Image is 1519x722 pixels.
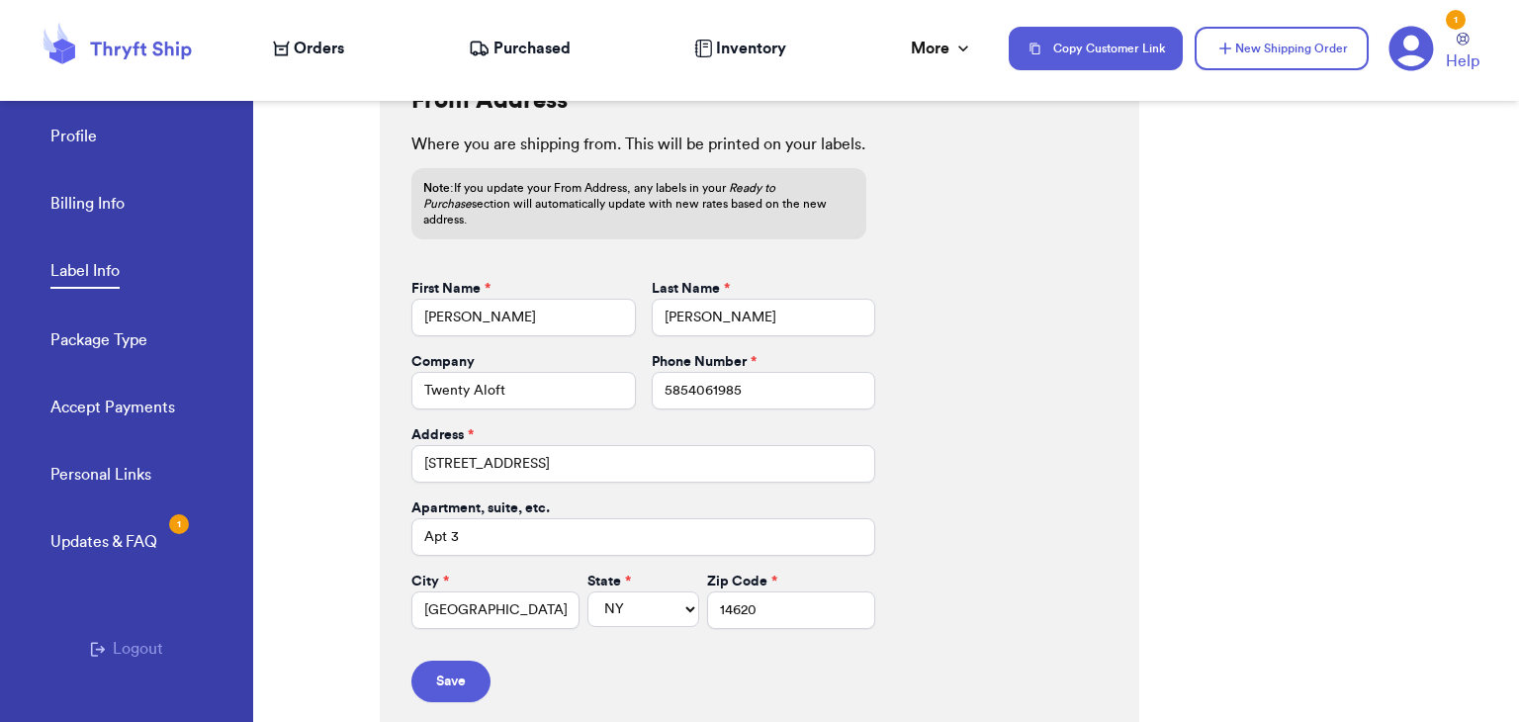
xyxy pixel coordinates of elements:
[411,372,636,409] input: Jandoe Inc.
[273,37,344,60] a: Orders
[587,572,631,591] label: State
[411,498,550,518] label: Apartment, suite, etc.
[423,182,454,194] span: Note:
[1195,27,1369,70] button: New Shipping Order
[469,37,571,60] a: Purchased
[411,279,491,299] label: First Name
[90,637,163,661] button: Logout
[716,37,786,60] span: Inventory
[694,37,786,60] a: Inventory
[50,530,157,554] div: Updates & FAQ
[411,518,875,556] input: Apt. 123
[911,37,973,60] div: More
[1446,49,1479,73] span: Help
[707,591,875,629] input: 12345
[169,514,189,534] div: 1
[652,299,876,336] input: Doe
[411,661,491,702] button: Save
[1446,33,1479,73] a: Help
[50,328,147,356] a: Package Type
[411,591,580,629] input: City
[50,125,97,152] a: Profile
[652,279,730,299] label: Last Name
[411,133,1108,156] p: Where you are shipping from. This will be printed on your labels.
[493,37,571,60] span: Purchased
[411,85,568,117] h2: From Address
[50,463,151,491] a: Personal Links
[411,299,636,336] input: John
[50,259,120,289] a: Label Info
[50,530,157,558] a: Updates & FAQ1
[652,372,876,409] input: 1234567890
[1009,27,1183,70] button: Copy Customer Link
[411,425,474,445] label: Address
[423,180,854,227] p: If you update your From Address, any labels in your section will automatically update with new ra...
[50,396,175,423] a: Accept Payments
[707,572,777,591] label: Zip Code
[411,572,449,591] label: City
[50,192,125,220] a: Billing Info
[294,37,344,60] span: Orders
[1446,10,1466,30] div: 1
[411,352,475,372] label: Company
[411,445,875,483] input: 1234 Main St.
[1388,26,1434,71] a: 1
[652,352,757,372] label: Phone Number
